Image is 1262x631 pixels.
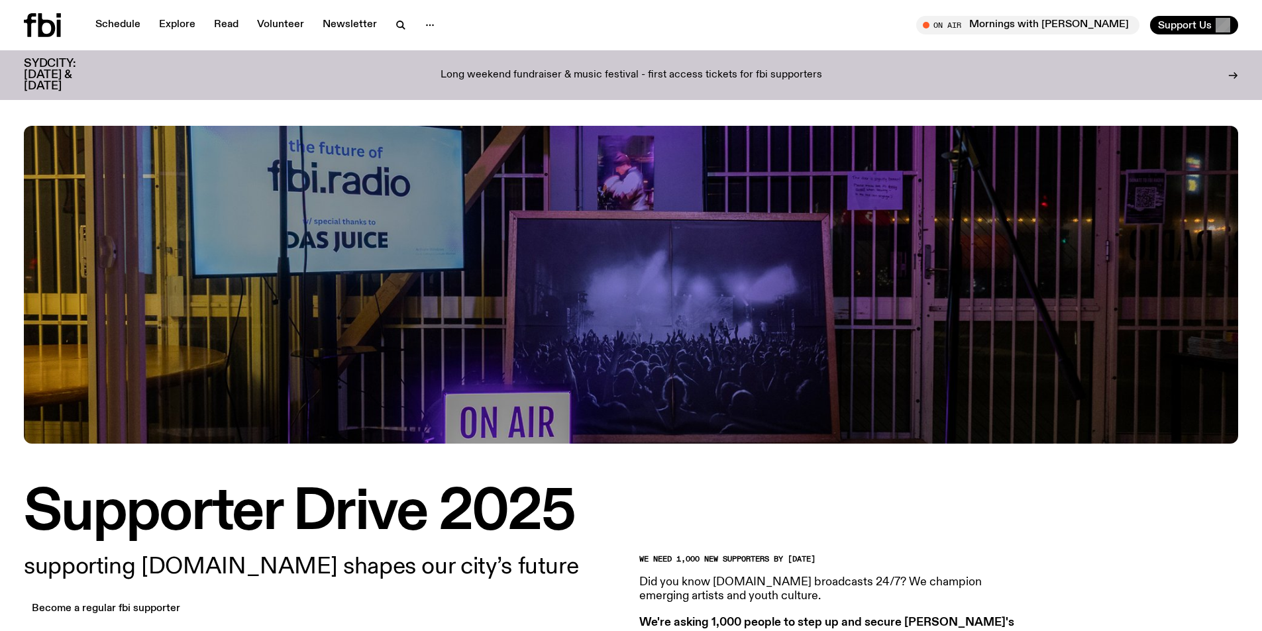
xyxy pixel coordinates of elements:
[24,599,188,618] a: Become a regular fbi supporter
[249,16,312,34] a: Volunteer
[441,70,822,81] p: Long weekend fundraiser & music festival - first access tickets for fbi supporters
[1150,16,1238,34] button: Support Us
[87,16,148,34] a: Schedule
[24,556,623,578] p: supporting [DOMAIN_NAME] shapes our city’s future
[639,575,1021,604] p: Did you know [DOMAIN_NAME] broadcasts 24/7? We champion emerging artists and youth culture.
[1158,19,1212,31] span: Support Us
[24,58,109,92] h3: SYDCITY: [DATE] & [DATE]
[151,16,203,34] a: Explore
[315,16,385,34] a: Newsletter
[24,486,1238,540] h1: Supporter Drive 2025
[916,16,1139,34] button: On AirMornings with [PERSON_NAME]
[206,16,246,34] a: Read
[639,554,815,564] strong: We need 1,000 new supporters by [DATE]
